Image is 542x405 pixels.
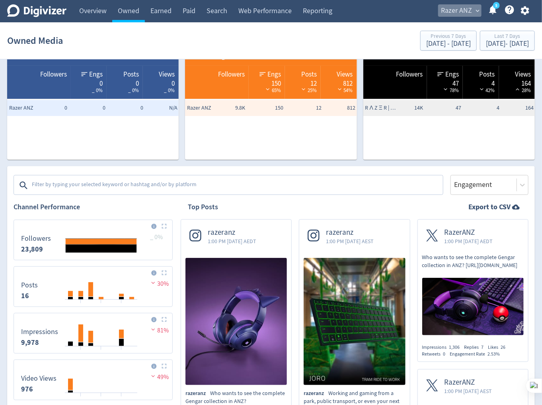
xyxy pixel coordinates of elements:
text: 04/10 [96,396,106,401]
button: Razer ANZ [438,4,482,17]
span: razeranz [304,389,328,397]
button: Last 7 Days[DATE]- [DATE] [480,31,535,51]
div: Previous 7 Days [426,33,471,40]
text: 02/10 [76,396,86,401]
div: Last 7 Days [486,33,529,40]
a: 5 [493,2,500,9]
span: razeranz [185,389,210,397]
div: [DATE] - [DATE] [426,40,471,47]
h1: Owned Media [7,28,63,53]
img: Placeholder [162,317,167,322]
img: Placeholder [162,224,167,229]
text: 06/10 [117,396,126,401]
div: [DATE] - [DATE] [486,40,529,47]
p: Who wants to see the complete Gengar collection in ANZ? [185,389,287,405]
button: Previous 7 Days[DATE] - [DATE] [420,31,477,51]
span: 1:00 PM [DATE] AEST [445,387,492,395]
span: Razer ANZ [441,4,472,17]
img: Placeholder [162,364,167,369]
img: Placeholder [162,270,167,275]
span: expand_more [474,7,481,14]
strong: 976 [21,384,33,394]
text: 5 [495,3,497,8]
